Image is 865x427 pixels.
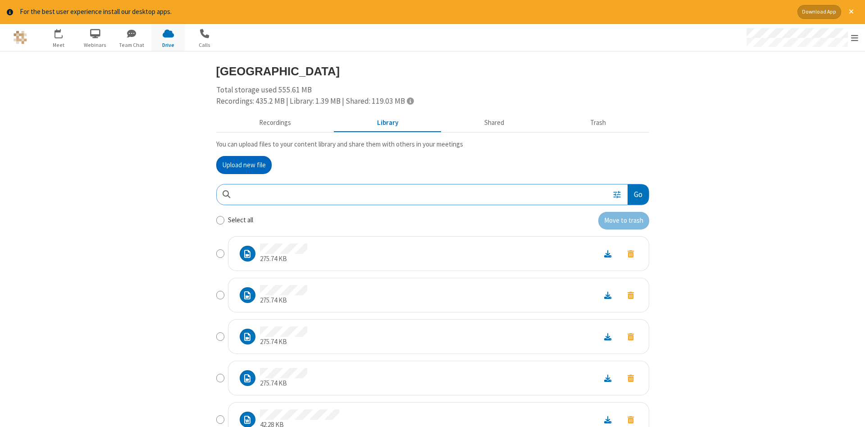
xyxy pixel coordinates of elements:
img: QA Selenium DO NOT DELETE OR CHANGE [14,31,27,44]
p: 275.74 KB [260,378,307,389]
span: Meet [42,41,76,49]
button: Move to trash [598,212,649,230]
button: Go [628,184,648,205]
button: Move to trash [619,413,642,426]
p: 275.74 KB [260,337,307,347]
p: 275.74 KB [260,295,307,306]
button: Recorded meetings [216,114,334,131]
span: Drive [151,41,185,49]
button: Move to trash [619,289,642,301]
button: Content library [334,114,442,131]
a: Download file [596,290,619,300]
p: You can upload files to your content library and share them with others in your meetings [216,139,649,150]
div: Recordings: 435.2 MB | Library: 1.39 MB | Shared: 119.03 MB [216,96,649,107]
button: Download App [797,5,841,19]
h3: [GEOGRAPHIC_DATA] [216,65,649,78]
div: For the best user experience install our desktop apps. [20,7,791,17]
a: Download file [596,373,619,383]
span: Webinars [78,41,112,49]
button: Move to trash [619,331,642,343]
button: Upload new file [216,156,272,174]
button: Move to trash [619,372,642,384]
button: Trash [547,114,649,131]
button: Move to trash [619,248,642,260]
div: Open menu [738,24,865,51]
label: Select all [228,215,253,225]
p: 275.74 KB [260,254,307,264]
span: Totals displayed include files that have been moved to the trash. [407,97,414,105]
a: Download file [596,248,619,259]
span: Calls [188,41,222,49]
div: Total storage used 555.61 MB [216,84,649,107]
button: Logo [3,24,37,51]
button: Close alert [844,5,858,19]
a: Download file [596,414,619,425]
button: Shared during meetings [442,114,547,131]
div: 1 [61,29,67,36]
span: Team Chat [115,41,149,49]
a: Download file [596,331,619,342]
